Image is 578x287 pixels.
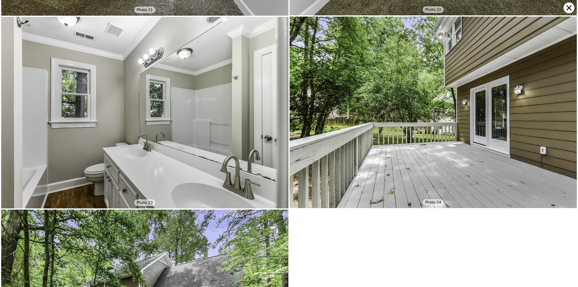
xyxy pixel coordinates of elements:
[134,7,155,13] div: Photo 21
[290,17,577,208] img: Photo 24
[423,6,443,13] div: Photo 22
[134,199,155,206] div: Photo 23
[423,199,443,206] div: Photo 24
[1,17,288,208] img: Photo 23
